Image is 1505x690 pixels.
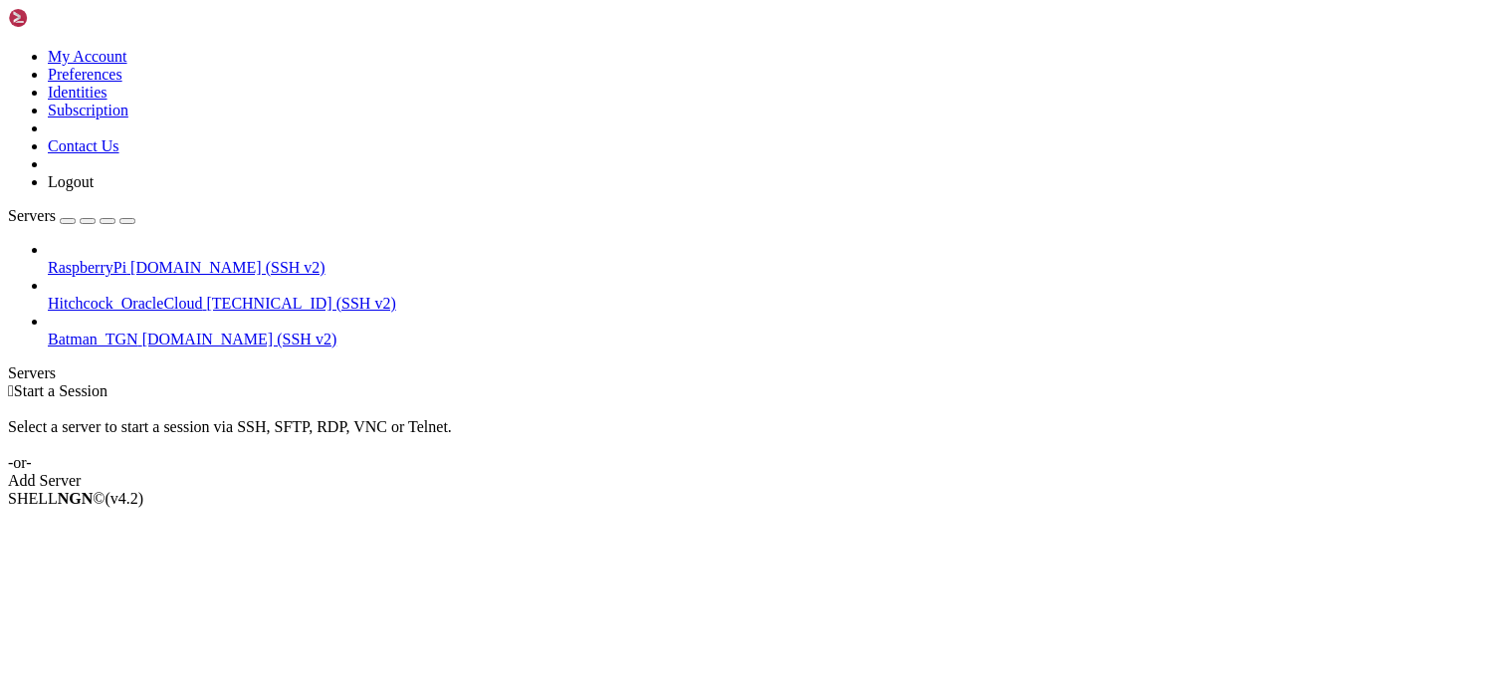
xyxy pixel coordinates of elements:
[48,259,1497,277] a: RaspberryPi [DOMAIN_NAME] (SSH v2)
[8,207,135,224] a: Servers
[48,331,1497,348] a: Batman_TGN [DOMAIN_NAME] (SSH v2)
[48,277,1497,313] li: Hitchcock_OracleCloud [TECHNICAL_ID] (SSH v2)
[8,472,1497,490] div: Add Server
[8,8,122,28] img: Shellngn
[48,66,122,83] a: Preferences
[48,259,126,276] span: RaspberryPi
[8,400,1497,472] div: Select a server to start a session via SSH, SFTP, RDP, VNC or Telnet. -or-
[8,207,56,224] span: Servers
[48,137,119,154] a: Contact Us
[142,331,337,347] span: [DOMAIN_NAME] (SSH v2)
[48,241,1497,277] li: RaspberryPi [DOMAIN_NAME] (SSH v2)
[106,490,144,507] span: 4.2.0
[8,382,14,399] span: 
[48,331,138,347] span: Batman_TGN
[48,102,128,118] a: Subscription
[48,84,107,101] a: Identities
[207,295,396,312] span: [TECHNICAL_ID] (SSH v2)
[8,364,1497,382] div: Servers
[48,295,1497,313] a: Hitchcock_OracleCloud [TECHNICAL_ID] (SSH v2)
[48,313,1497,348] li: Batman_TGN [DOMAIN_NAME] (SSH v2)
[48,48,127,65] a: My Account
[14,382,107,399] span: Start a Session
[48,295,203,312] span: Hitchcock_OracleCloud
[48,173,94,190] a: Logout
[130,259,325,276] span: [DOMAIN_NAME] (SSH v2)
[8,490,143,507] span: SHELL ©
[58,490,94,507] b: NGN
